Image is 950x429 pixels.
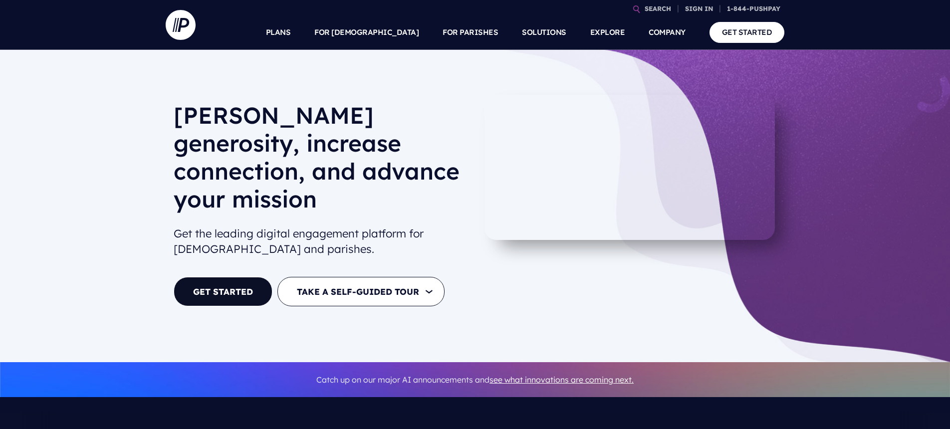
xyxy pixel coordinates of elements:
h1: [PERSON_NAME] generosity, increase connection, and advance your mission [174,101,467,221]
a: GET STARTED [710,22,785,42]
a: SOLUTIONS [522,15,566,50]
a: PLANS [266,15,291,50]
a: EXPLORE [590,15,625,50]
a: see what innovations are coming next. [489,375,634,385]
p: Catch up on our major AI announcements and [174,369,776,391]
a: COMPANY [649,15,686,50]
a: FOR PARISHES [443,15,498,50]
a: GET STARTED [174,277,272,306]
h2: Get the leading digital engagement platform for [DEMOGRAPHIC_DATA] and parishes. [174,222,467,261]
button: TAKE A SELF-GUIDED TOUR [277,277,445,306]
a: FOR [DEMOGRAPHIC_DATA] [314,15,419,50]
